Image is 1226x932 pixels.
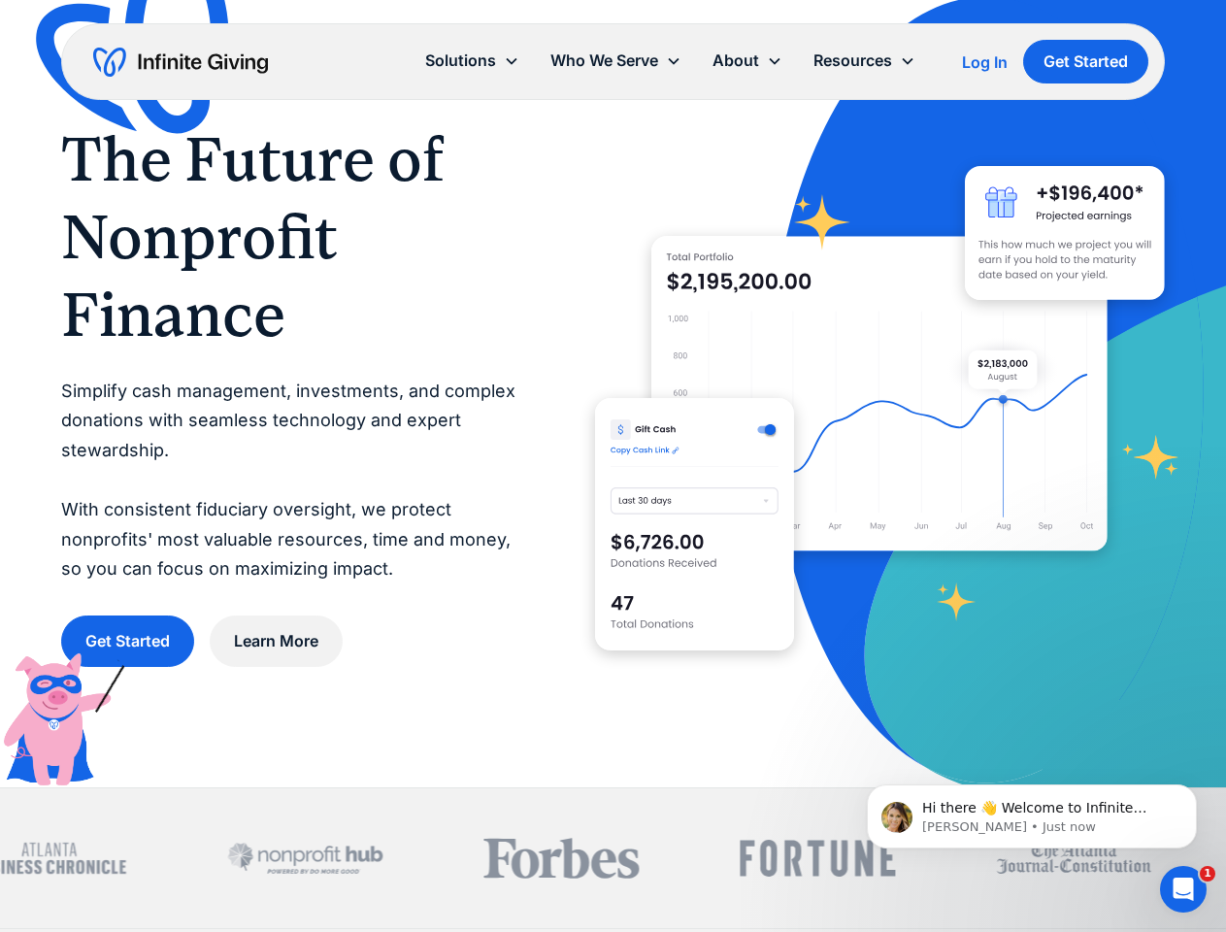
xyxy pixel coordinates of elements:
iframe: Intercom live chat [1160,866,1207,913]
a: Learn More [210,616,343,667]
div: Log In [962,54,1008,70]
div: Who We Serve [550,48,658,74]
div: Who We Serve [535,40,697,82]
img: fundraising star [1122,435,1179,480]
div: Resources [798,40,931,82]
a: Log In [962,50,1008,74]
div: Resources [813,48,892,74]
div: Solutions [410,40,535,82]
div: Solutions [425,48,496,74]
img: nonprofit donation platform [651,236,1108,550]
img: donation software for nonprofits [595,398,794,649]
span: 1 [1200,866,1215,882]
iframe: Intercom notifications message [838,744,1226,880]
h1: The Future of Nonprofit Finance [61,120,517,353]
p: Simplify cash management, investments, and complex donations with seamless technology and expert ... [61,377,517,584]
div: About [712,48,759,74]
div: About [697,40,798,82]
a: home [93,47,268,78]
a: Get Started [61,616,194,667]
a: Get Started [1023,40,1148,83]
